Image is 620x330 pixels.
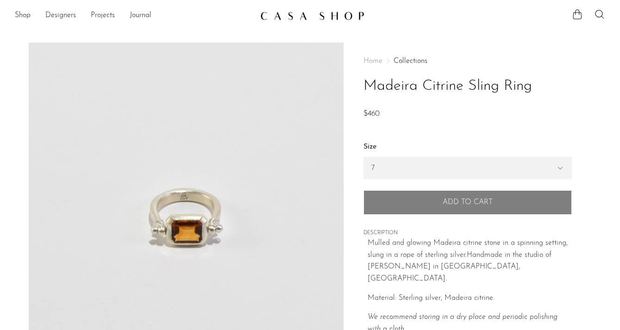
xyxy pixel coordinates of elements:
span: DESCRIPTION [363,229,572,237]
p: Mulled and glowing Madeira citrine stone in a spinning setting, slung in a rope of sterling silve... [368,237,572,285]
a: Shop [15,10,31,22]
a: Designers [45,10,76,22]
a: Projects [91,10,115,22]
span: Add to cart [443,198,493,207]
a: Journal [130,10,151,22]
nav: Breadcrumbs [363,57,572,65]
label: Size [363,141,572,153]
span: andmade in the studio of [PERSON_NAME] in [GEOGRAPHIC_DATA], [GEOGRAPHIC_DATA]. [368,251,551,282]
span: Home [363,57,382,65]
button: Add to cart [363,190,572,214]
h1: Madeira Citrine Sling Ring [363,75,572,98]
p: Material: Sterling silver, Madeira citrine. [368,293,572,305]
ul: NEW HEADER MENU [15,8,253,24]
nav: Desktop navigation [15,8,253,24]
span: $460 [363,110,380,118]
a: Collections [394,57,427,65]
